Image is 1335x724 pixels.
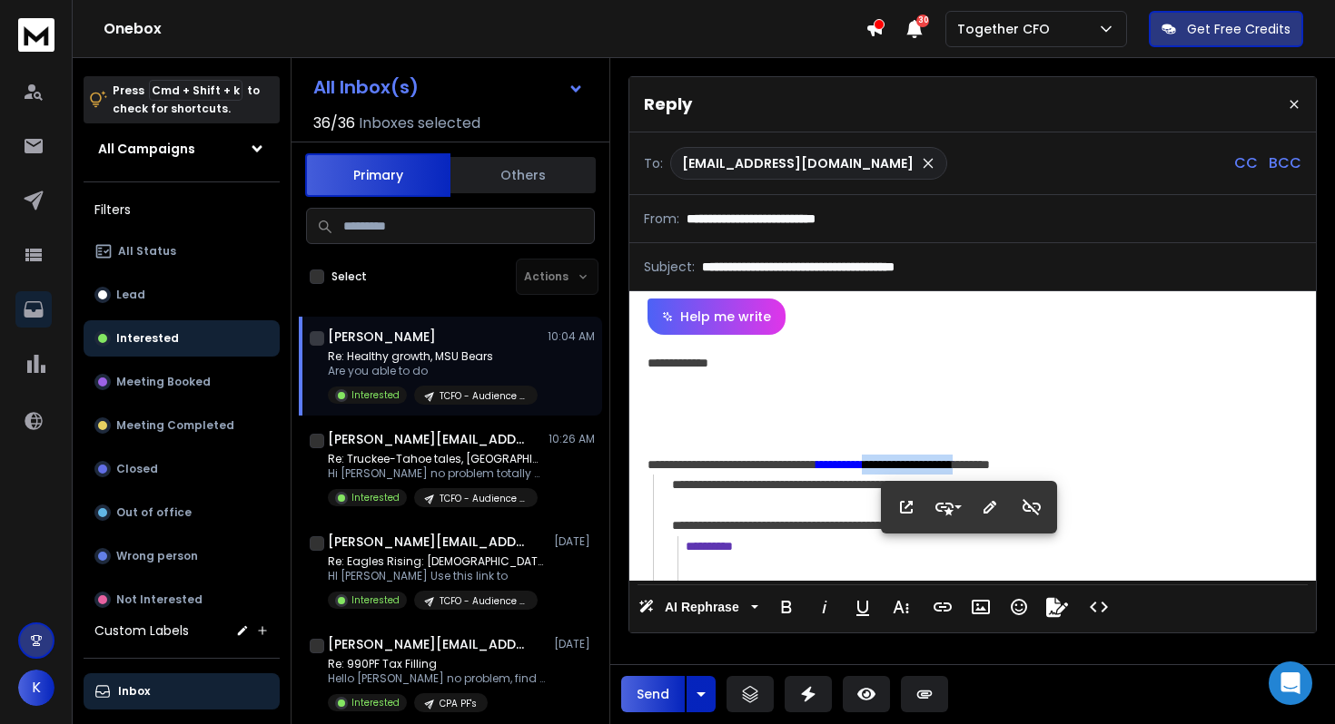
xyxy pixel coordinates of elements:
button: Signature [1040,589,1074,625]
p: Not Interested [116,592,203,607]
button: Edit Link [973,489,1007,525]
p: TCFO - Audience Labs - Hyper Personal [440,492,527,505]
button: Help me write [648,298,786,335]
h1: Onebox [104,18,865,40]
p: Interested [351,491,400,504]
button: Interested [84,320,280,357]
p: 10:26 AM [549,432,595,446]
button: K [18,670,54,706]
button: Meeting Completed [84,407,280,444]
h3: Filters [84,197,280,222]
button: Insert Image (⌘P) [964,589,998,625]
h1: [PERSON_NAME][EMAIL_ADDRESS][DOMAIN_NAME] [328,635,528,653]
p: Lead [116,288,145,302]
button: Open Link [889,489,924,525]
p: Re: Truckee-Tahoe tales, [GEOGRAPHIC_DATA] [328,452,546,466]
p: To: [644,154,663,172]
button: Wrong person [84,538,280,574]
button: Bold (⌘B) [769,589,804,625]
button: Emoticons [1002,589,1036,625]
p: HI [PERSON_NAME] Use this link to [328,569,546,583]
p: Get Free Credits [1187,20,1290,38]
p: 10:04 AM [548,329,595,344]
button: Italic (⌘I) [807,589,842,625]
button: Insert Link (⌘K) [925,589,960,625]
button: Underline (⌘U) [845,589,880,625]
button: Unlink [1014,489,1049,525]
button: Code View [1082,589,1116,625]
p: Interested [116,331,179,346]
label: Select [331,269,367,284]
p: Interested [351,696,400,709]
p: Out of office [116,505,192,520]
button: Closed [84,451,280,487]
p: All Status [118,244,176,259]
button: Lead [84,277,280,313]
button: Others [450,155,596,195]
p: Press to check for shortcuts. [113,82,260,118]
p: BCC [1269,152,1301,174]
h3: Custom Labels [94,621,189,640]
p: Interested [351,388,400,402]
p: Closed [116,462,158,476]
h1: All Inbox(s) [313,78,419,96]
button: Out of office [84,494,280,531]
button: Inbox [84,673,280,709]
button: All Inbox(s) [299,69,598,105]
span: Cmd + Shift + k [149,80,242,101]
p: Wrong person [116,549,198,563]
span: AI Rephrase [661,600,743,615]
button: AI Rephrase [635,589,762,625]
p: Hello [PERSON_NAME] no problem, find a [328,671,546,686]
p: Together CFO [957,20,1057,38]
button: All Campaigns [84,131,280,167]
span: 36 / 36 [313,113,355,134]
p: TCFO - Audience Labs - Hyper Personal [440,389,527,403]
button: Get Free Credits [1149,11,1303,47]
p: [DATE] [554,534,595,549]
button: Not Interested [84,582,280,618]
button: Primary [305,153,450,197]
p: Meeting Completed [116,418,234,433]
button: Meeting Booked [84,364,280,400]
p: Re: 990PF Tax Filling [328,657,546,671]
p: Interested [351,593,400,607]
p: Hi [PERSON_NAME] no problem totally get [328,466,546,481]
h1: All Campaigns [98,140,195,158]
div: Open Intercom Messenger [1269,661,1312,705]
button: All Status [84,233,280,269]
button: Style [931,489,965,525]
h1: [PERSON_NAME] [328,328,436,346]
p: Inbox [118,684,150,699]
p: Re: Healthy growth, MSU Bears [328,349,538,364]
p: CC [1234,152,1258,174]
h1: [PERSON_NAME][EMAIL_ADDRESS][DOMAIN_NAME] [328,533,528,551]
span: 30 [916,15,929,27]
button: Send [621,676,685,712]
h3: Inboxes selected [359,113,480,134]
p: Re: Eagles Rising: [DEMOGRAPHIC_DATA] Athletes [328,554,546,569]
h1: [PERSON_NAME][EMAIL_ADDRESS][DOMAIN_NAME] [328,430,528,448]
p: Are you able to do [328,364,538,378]
p: [DATE] [554,637,595,651]
p: Reply [644,92,692,117]
p: CPA PF's [440,697,477,710]
p: TCFO - Audience Labs - Hyper Personal [440,594,527,608]
img: logo [18,18,54,52]
p: From: [644,210,679,228]
p: [EMAIL_ADDRESS][DOMAIN_NAME] [682,154,914,172]
p: Subject: [644,258,695,276]
p: Meeting Booked [116,375,211,389]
